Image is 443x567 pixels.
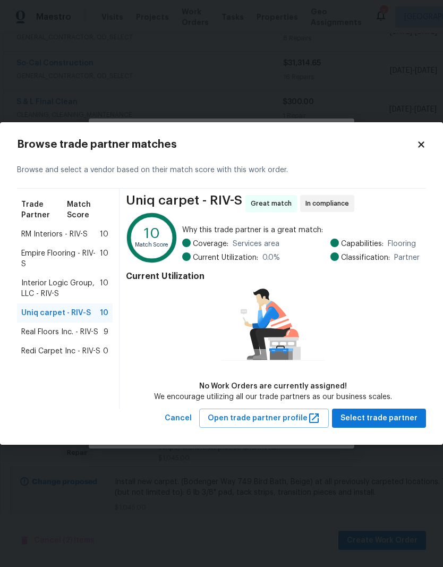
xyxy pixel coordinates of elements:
span: 0.0 % [262,252,280,263]
h2: Browse trade partner matches [17,139,416,150]
span: 10 [100,278,108,299]
span: Classification: [341,252,390,263]
span: Capabilities: [341,239,384,249]
span: Current Utilization: [193,252,258,263]
div: We encourage utilizing all our trade partners as our business scales. [154,392,392,402]
span: Partner [394,252,420,263]
span: Trade Partner [21,199,67,221]
span: Interior Logic Group, LLC - RIV-S [21,278,100,299]
h4: Current Utilization [126,271,420,282]
span: 0 [103,346,108,357]
button: Open trade partner profile [199,409,329,428]
span: 10 [100,308,108,318]
div: Browse and select a vendor based on their match score with this work order. [17,152,426,189]
span: 9 [104,327,108,337]
text: Match Score [135,241,169,247]
text: 10 [144,226,160,240]
span: Why this trade partner is a great match: [182,225,420,235]
div: No Work Orders are currently assigned! [154,381,392,392]
span: 10 [100,248,108,269]
span: Select trade partner [340,412,418,425]
span: Uniq carpet - RIV-S [126,195,242,212]
span: Empire Flooring - RIV-S [21,248,100,269]
span: 10 [100,229,108,240]
span: Open trade partner profile [208,412,320,425]
span: Match Score [67,199,108,221]
span: Redi Carpet Inc - RIV-S [21,346,100,357]
span: Services area [233,239,279,249]
span: Real Floors Inc. - RIV-S [21,327,98,337]
span: Coverage: [193,239,228,249]
span: RM Interiors - RIV-S [21,229,88,240]
button: Select trade partner [332,409,426,428]
span: In compliance [305,198,353,209]
span: Cancel [165,412,192,425]
span: Uniq carpet - RIV-S [21,308,91,318]
span: Great match [251,198,296,209]
button: Cancel [160,409,196,428]
span: Flooring [388,239,416,249]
